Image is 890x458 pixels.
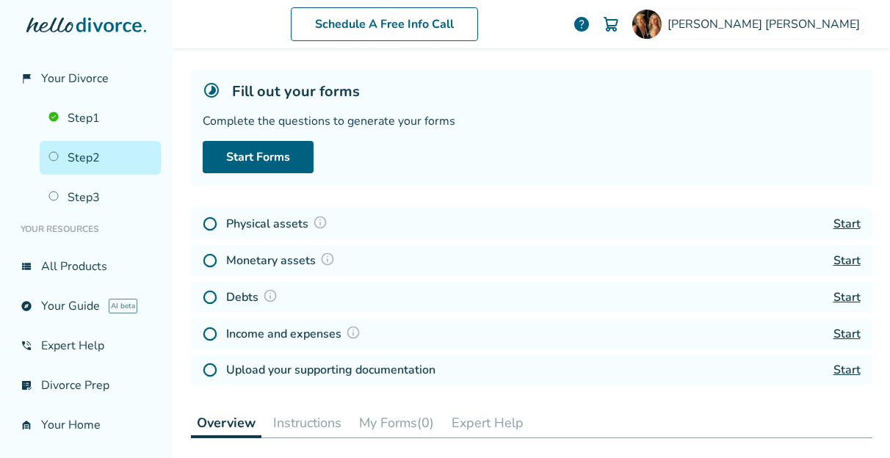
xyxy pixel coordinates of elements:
img: Not Started [203,290,217,305]
span: Your Divorce [41,70,109,87]
a: list_alt_checkDivorce Prep [12,368,161,402]
a: Schedule A Free Info Call [291,7,478,41]
img: Question Mark [320,252,335,266]
img: Question Mark [263,288,278,303]
button: Instructions [267,408,347,437]
img: Not Started [203,217,217,231]
h4: Upload your supporting documentation [226,361,435,379]
img: Not Started [203,363,217,377]
h4: Income and expenses [226,324,365,343]
h5: Fill out your forms [232,81,360,101]
a: flag_2Your Divorce [12,62,161,95]
img: Amy Harrison [632,10,662,39]
h4: Debts [226,288,282,307]
a: phone_in_talkExpert Help [12,329,161,363]
a: Start [833,252,861,269]
h4: Physical assets [226,214,332,233]
h4: Monetary assets [226,251,339,270]
iframe: Chat Widget [817,388,890,458]
span: explore [21,300,32,312]
span: AI beta [109,299,137,313]
img: Not Started [203,327,217,341]
span: view_list [21,261,32,272]
span: garage_home [21,419,32,431]
button: My Forms(0) [353,408,440,437]
img: Question Mark [313,215,328,230]
a: Start [833,216,861,232]
span: flag_2 [21,73,32,84]
img: Not Started [203,253,217,268]
button: Overview [191,408,261,438]
a: Start Forms [203,141,314,173]
a: Start [833,362,861,378]
a: Step2 [40,141,161,175]
button: Expert Help [446,408,529,437]
div: Complete the questions to generate your forms [203,113,861,129]
a: Start [833,289,861,305]
a: view_listAll Products [12,250,161,283]
img: Question Mark [346,325,361,340]
a: help [573,15,590,33]
span: phone_in_talk [21,340,32,352]
a: garage_homeYour Home [12,408,161,442]
img: Cart [602,15,620,33]
a: Step1 [40,101,161,135]
li: Your Resources [12,214,161,244]
span: [PERSON_NAME] [PERSON_NAME] [667,16,866,32]
span: list_alt_check [21,379,32,391]
a: Step3 [40,181,161,214]
a: Start [833,326,861,342]
a: exploreYour GuideAI beta [12,289,161,323]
